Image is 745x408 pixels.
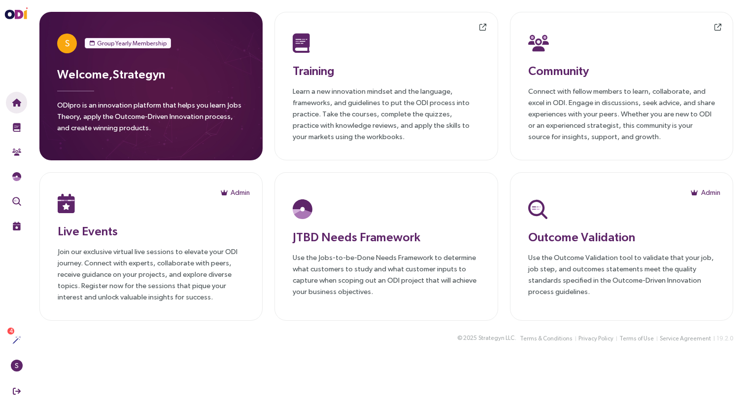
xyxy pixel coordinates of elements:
[6,116,27,138] button: Training
[57,65,245,83] h3: Welcome, Strategyn
[528,199,547,219] img: Outcome Validation
[293,228,479,246] h3: JTBD Needs Framework
[519,334,573,344] button: Terms & Conditions
[578,334,613,343] span: Privacy Policy
[528,252,715,297] p: Use the Outcome Validation tool to validate that your job, job step, and outcomes statements meet...
[528,228,715,246] h3: Outcome Validation
[659,334,711,344] button: Service Agreement
[58,246,244,302] p: Join our exclusive virtual live sessions to elevate your ODI journey. Connect with experts, colla...
[6,141,27,163] button: Community
[293,199,312,219] img: JTBD Needs Platform
[12,148,21,156] img: Community
[619,334,654,344] button: Terms of Use
[528,85,715,142] p: Connect with fellow members to learn, collaborate, and excel in ODI. Engage in discussions, seek ...
[478,334,514,343] span: Strategyn LLC
[293,252,479,297] p: Use the Jobs-to-be-Done Needs Framework to determine what customers to study and what customer in...
[6,166,27,187] button: Needs Framework
[12,123,21,132] img: Training
[6,355,27,376] button: S
[293,33,310,53] img: Training
[65,34,69,53] span: S
[12,197,21,206] img: Outcome Validation
[57,99,245,139] p: ODIpro is an innovation platform that helps you learn Jobs Theory, apply the Outcome-Driven Innov...
[6,329,27,351] button: Actions
[293,62,479,79] h3: Training
[6,380,27,402] button: Sign Out
[6,92,27,113] button: Home
[12,172,21,181] img: JTBD Needs Framework
[9,328,13,334] span: 4
[220,185,250,200] button: Admin
[660,334,711,343] span: Service Agreement
[619,334,654,343] span: Terms of Use
[457,333,516,343] div: © 2025 .
[528,62,715,79] h3: Community
[716,335,733,342] span: 19.2.0
[97,38,167,48] span: Group Yearly Membership
[6,215,27,237] button: Live Events
[478,333,515,343] button: Strategyn LLC
[528,33,549,53] img: Community
[6,190,27,212] button: Outcome Validation
[12,335,21,344] img: Actions
[15,360,19,371] span: S
[691,185,721,200] button: Admin
[231,187,250,198] span: Admin
[293,85,479,142] p: Learn a new innovation mindset and the language, frameworks, and guidelines to put the ODI proces...
[520,334,573,343] span: Terms & Conditions
[701,187,720,198] span: Admin
[578,334,614,344] button: Privacy Policy
[7,328,14,334] sup: 4
[58,222,244,240] h3: Live Events
[58,193,75,213] img: Live Events
[12,222,21,230] img: Live Events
